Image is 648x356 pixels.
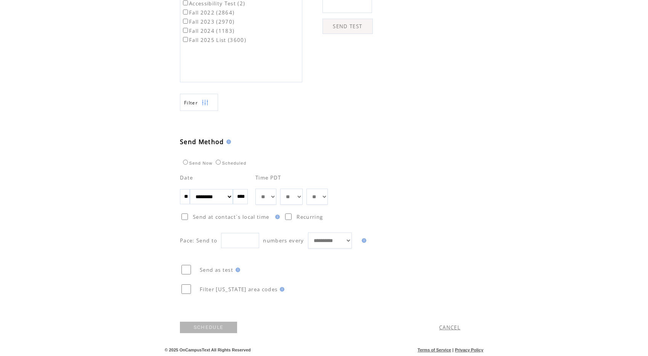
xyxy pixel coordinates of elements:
[180,174,193,181] span: Date
[183,28,188,33] input: Fall 2024 (1183)
[193,213,269,220] span: Send at contact`s local time
[183,37,188,42] input: Fall 2025 List (3600)
[183,10,188,14] input: Fall 2022 (2864)
[181,9,234,16] label: Fall 2022 (2864)
[255,174,281,181] span: Time PDT
[183,160,188,165] input: Send Now
[214,161,246,165] label: Scheduled
[184,99,198,106] span: Show filters
[181,161,212,165] label: Send Now
[180,138,224,146] span: Send Method
[181,27,234,34] label: Fall 2024 (1183)
[233,268,240,272] img: help.gif
[359,238,366,243] img: help.gif
[180,94,218,111] a: Filter
[224,140,231,144] img: help.gif
[181,37,246,43] label: Fall 2025 List (3600)
[273,215,280,219] img: help.gif
[263,237,304,244] span: numbers every
[455,348,483,352] a: Privacy Policy
[180,322,237,333] a: SCHEDULE
[180,237,217,244] span: Pace: Send to
[183,0,188,5] input: Accessibility Test (2)
[181,18,234,25] label: Fall 2023 (2970)
[277,287,284,292] img: help.gif
[322,19,373,34] a: SEND TEST
[202,94,209,111] img: filters.png
[297,213,323,220] span: Recurring
[439,324,460,331] a: CANCEL
[200,286,277,293] span: Filter [US_STATE] area codes
[165,348,251,352] span: © 2025 OnCampusText All Rights Reserved
[418,348,451,352] a: Terms of Service
[452,348,454,352] span: |
[216,160,221,165] input: Scheduled
[183,19,188,24] input: Fall 2023 (2970)
[200,266,233,273] span: Send as test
